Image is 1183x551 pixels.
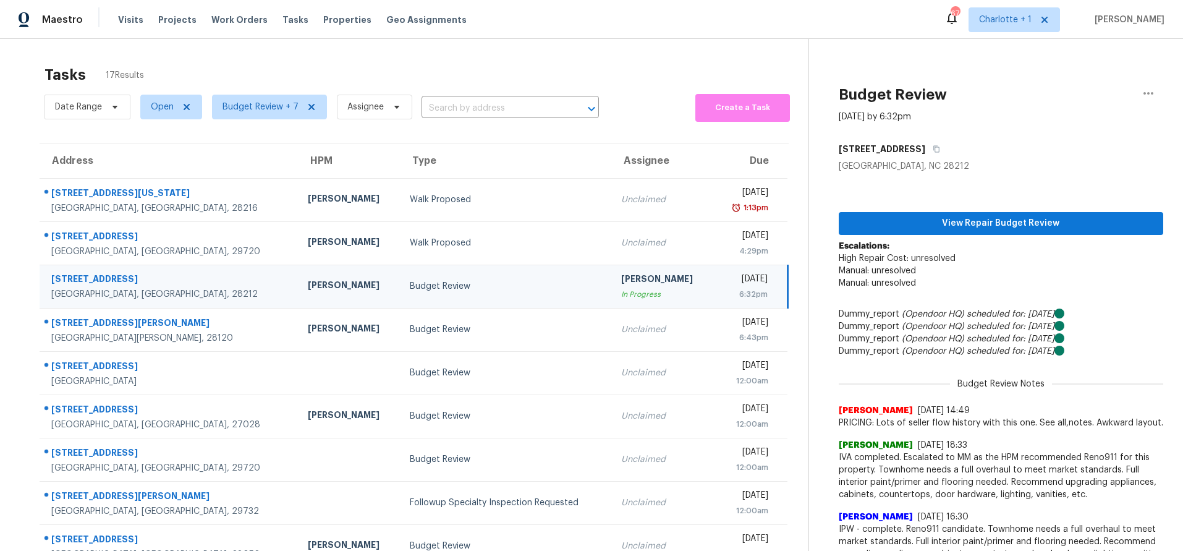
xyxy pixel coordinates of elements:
[51,419,288,431] div: [GEOGRAPHIC_DATA], [GEOGRAPHIC_DATA], 27028
[714,143,788,178] th: Due
[51,202,288,215] div: [GEOGRAPHIC_DATA], [GEOGRAPHIC_DATA], 28216
[40,143,298,178] th: Address
[151,101,174,113] span: Open
[724,489,769,505] div: [DATE]
[839,160,1163,173] div: [GEOGRAPHIC_DATA], NC 28212
[51,505,288,518] div: [GEOGRAPHIC_DATA], [GEOGRAPHIC_DATA], 29732
[724,229,769,245] div: [DATE]
[724,532,769,548] div: [DATE]
[839,242,889,250] b: Escalations:
[724,446,769,461] div: [DATE]
[979,14,1032,26] span: Charlotte + 1
[51,187,288,202] div: [STREET_ADDRESS][US_STATE]
[967,322,1054,331] i: scheduled for: [DATE]
[583,100,600,117] button: Open
[298,143,401,178] th: HPM
[1090,14,1164,26] span: [PERSON_NAME]
[839,333,1163,345] div: Dummy_report
[951,7,959,20] div: 67
[347,101,384,113] span: Assignee
[308,192,391,208] div: [PERSON_NAME]
[731,202,741,214] img: Overdue Alarm Icon
[51,360,288,375] div: [STREET_ADDRESS]
[51,273,288,288] div: [STREET_ADDRESS]
[42,14,83,26] span: Maestro
[410,237,601,249] div: Walk Proposed
[724,288,768,301] div: 6:32pm
[51,317,288,332] div: [STREET_ADDRESS][PERSON_NAME]
[967,310,1054,318] i: scheduled for: [DATE]
[386,14,467,26] span: Geo Assignments
[410,367,601,379] div: Budget Review
[211,14,268,26] span: Work Orders
[308,279,391,294] div: [PERSON_NAME]
[55,101,102,113] span: Date Range
[724,273,768,288] div: [DATE]
[918,441,967,450] span: [DATE] 18:33
[621,410,704,422] div: Unclaimed
[223,101,299,113] span: Budget Review + 7
[967,347,1054,356] i: scheduled for: [DATE]
[902,310,964,318] i: (Opendoor HQ)
[724,331,769,344] div: 6:43pm
[839,404,913,417] span: [PERSON_NAME]
[118,14,143,26] span: Visits
[410,280,601,293] div: Budget Review
[621,453,704,466] div: Unclaimed
[51,462,288,474] div: [GEOGRAPHIC_DATA], [GEOGRAPHIC_DATA], 29720
[282,15,308,24] span: Tasks
[323,14,371,26] span: Properties
[621,194,704,206] div: Unclaimed
[621,323,704,336] div: Unclaimed
[839,308,1163,320] div: Dummy_report
[51,533,288,549] div: [STREET_ADDRESS]
[902,347,964,356] i: (Opendoor HQ)
[918,406,970,415] span: [DATE] 14:49
[400,143,611,178] th: Type
[839,320,1163,333] div: Dummy_report
[724,316,769,331] div: [DATE]
[51,375,288,388] div: [GEOGRAPHIC_DATA]
[621,273,704,288] div: [PERSON_NAME]
[724,186,769,202] div: [DATE]
[702,101,784,115] span: Create a Task
[308,409,391,424] div: [PERSON_NAME]
[724,505,769,517] div: 12:00am
[422,99,564,118] input: Search by address
[308,236,391,251] div: [PERSON_NAME]
[724,461,769,474] div: 12:00am
[724,418,769,430] div: 12:00am
[741,202,768,214] div: 1:13pm
[45,69,86,81] h2: Tasks
[839,439,913,451] span: [PERSON_NAME]
[410,410,601,422] div: Budget Review
[51,332,288,344] div: [GEOGRAPHIC_DATA][PERSON_NAME], 28120
[839,417,1163,429] span: PRICING: Lots of seller flow history with this one. See all,notes. Awkward layout.
[158,14,197,26] span: Projects
[51,446,288,462] div: [STREET_ADDRESS]
[950,378,1052,390] span: Budget Review Notes
[839,279,916,288] span: Manual: unresolved
[918,513,969,521] span: [DATE] 16:30
[695,94,790,122] button: Create a Task
[724,245,769,257] div: 4:29pm
[839,451,1163,501] span: IVA completed. Escalated to MM as the HPM recommended Reno911 for this property. Townhome needs a...
[410,497,601,509] div: Followup Specialty Inspection Requested
[724,359,769,375] div: [DATE]
[839,254,956,263] span: High Repair Cost: unresolved
[839,511,913,523] span: [PERSON_NAME]
[51,490,288,505] div: [STREET_ADDRESS][PERSON_NAME]
[621,497,704,509] div: Unclaimed
[621,367,704,379] div: Unclaimed
[839,111,911,123] div: [DATE] by 6:32pm
[611,143,714,178] th: Assignee
[621,237,704,249] div: Unclaimed
[51,403,288,419] div: [STREET_ADDRESS]
[849,216,1153,231] span: View Repair Budget Review
[839,212,1163,235] button: View Repair Budget Review
[410,194,601,206] div: Walk Proposed
[839,345,1163,357] div: Dummy_report
[839,267,916,275] span: Manual: unresolved
[724,375,769,387] div: 12:00am
[410,453,601,466] div: Budget Review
